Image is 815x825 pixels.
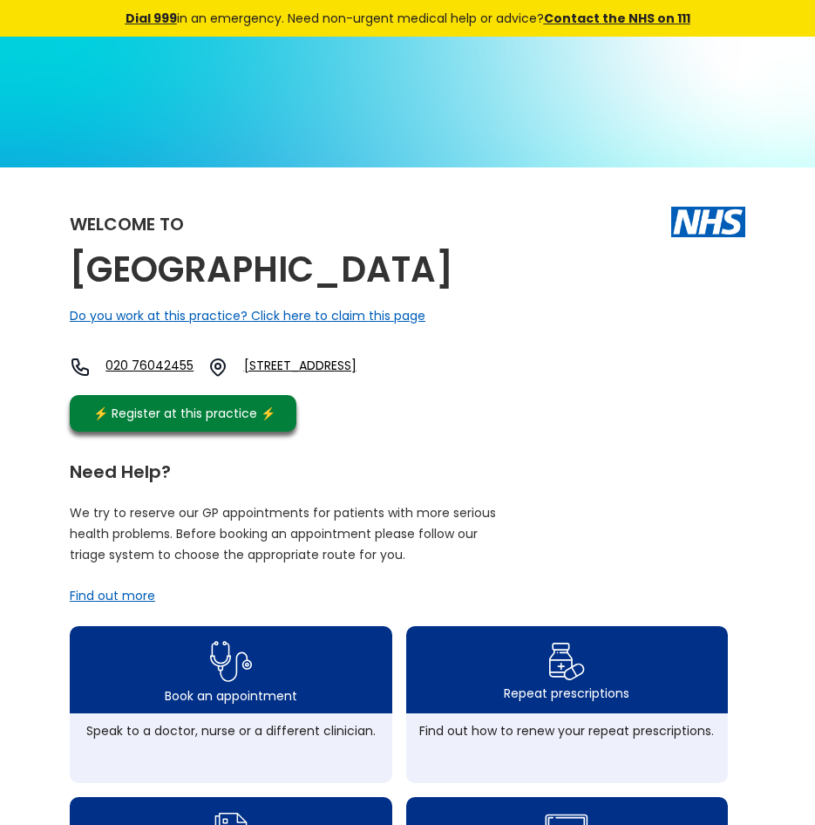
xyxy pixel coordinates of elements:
div: Find out how to renew your repeat prescriptions. [415,722,720,740]
div: ⚡️ Register at this practice ⚡️ [84,404,284,423]
a: [STREET_ADDRESS] [244,357,420,378]
a: Do you work at this practice? Click here to claim this page [70,307,425,324]
div: Speak to a doctor, nurse or a different clinician. [78,722,384,740]
a: ⚡️ Register at this practice ⚡️ [70,395,296,432]
h2: [GEOGRAPHIC_DATA] [70,250,453,290]
img: repeat prescription icon [548,638,586,685]
div: Need Help? [70,454,728,481]
a: Dial 999 [126,10,177,27]
div: Repeat prescriptions [504,685,629,702]
a: repeat prescription iconRepeat prescriptionsFind out how to renew your repeat prescriptions. [406,626,729,783]
img: The NHS logo [671,207,745,236]
a: 020 76042455 [105,357,194,378]
a: Find out more [70,587,155,604]
a: Contact the NHS on 111 [544,10,690,27]
div: Book an appointment [165,687,297,705]
a: book appointment icon Book an appointmentSpeak to a doctor, nurse or a different clinician. [70,626,392,783]
img: practice location icon [207,357,228,378]
img: book appointment icon [210,636,252,687]
div: Welcome to [70,215,184,233]
p: We try to reserve our GP appointments for patients with more serious health problems. Before book... [70,502,497,565]
div: in an emergency. Need non-urgent medical help or advice? [99,9,717,28]
img: telephone icon [70,357,91,378]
